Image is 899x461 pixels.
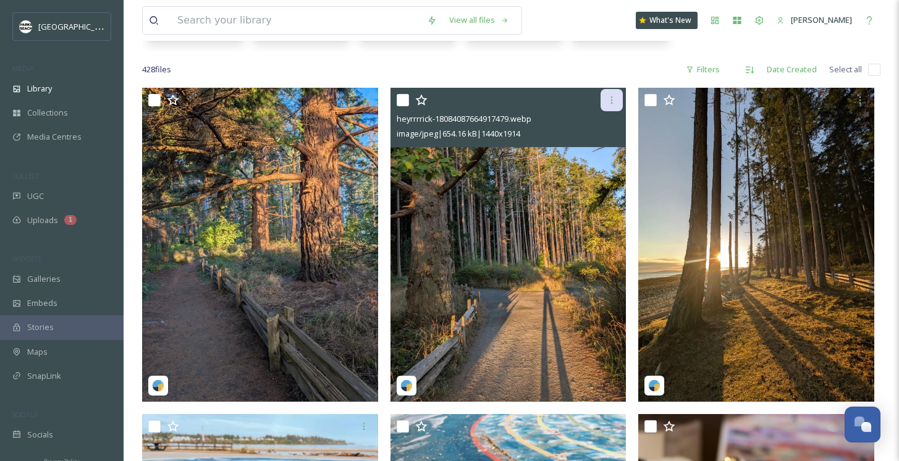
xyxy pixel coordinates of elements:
[171,7,421,34] input: Search your library
[27,83,52,95] span: Library
[390,88,627,402] img: heyrrrrick-18084087664917479.webp
[397,128,520,139] span: image/jpeg | 654.16 kB | 1440 x 1914
[12,64,34,73] span: MEDIA
[27,107,68,119] span: Collections
[27,214,58,226] span: Uploads
[27,131,82,143] span: Media Centres
[12,171,39,180] span: COLLECT
[142,64,171,75] span: 428 file s
[648,379,661,392] img: snapsea-logo.png
[142,88,378,402] img: heyrrrrick-18068371777986503.webp
[27,297,57,309] span: Embeds
[791,14,852,25] span: [PERSON_NAME]
[638,88,874,402] img: heyrrrrick-18091482076771409.webp
[636,12,698,29] a: What's New
[152,379,164,392] img: snapsea-logo.png
[680,57,726,82] div: Filters
[20,20,32,33] img: parks%20beach.jpg
[443,8,515,32] a: View all files
[27,429,53,441] span: Socials
[770,8,858,32] a: [PERSON_NAME]
[397,113,531,124] span: heyrrrrick-18084087664917479.webp
[12,254,41,263] span: WIDGETS
[829,64,862,75] span: Select all
[400,379,413,392] img: snapsea-logo.png
[27,346,48,358] span: Maps
[64,215,77,225] div: 1
[27,321,54,333] span: Stories
[845,407,880,442] button: Open Chat
[38,20,149,32] span: [GEOGRAPHIC_DATA] Tourism
[27,370,61,382] span: SnapLink
[27,273,61,285] span: Galleries
[27,190,44,202] span: UGC
[12,410,37,419] span: SOCIALS
[761,57,823,82] div: Date Created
